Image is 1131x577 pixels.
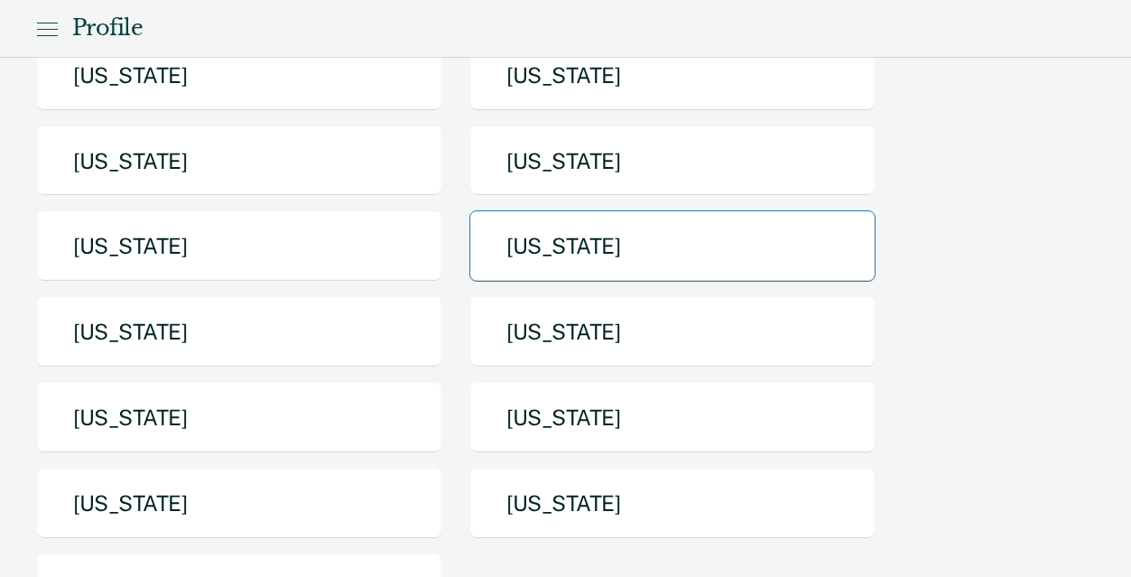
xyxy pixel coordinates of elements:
button: [US_STATE] [469,296,876,368]
div: Profile [72,15,143,42]
button: [US_STATE] [36,210,442,282]
button: [US_STATE] [36,468,442,539]
button: [US_STATE] [469,210,876,282]
button: [US_STATE] [36,296,442,368]
button: [US_STATE] [469,40,876,111]
button: [US_STATE] [36,126,442,197]
button: [US_STATE] [469,382,876,453]
button: [US_STATE] [36,382,442,453]
button: [US_STATE] [36,40,442,111]
button: [US_STATE] [469,468,876,539]
button: [US_STATE] [469,126,876,197]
